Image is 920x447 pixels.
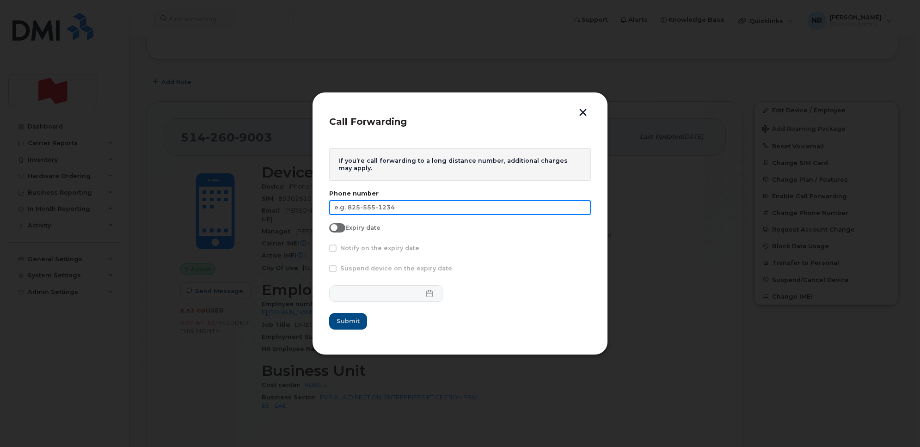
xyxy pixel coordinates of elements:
[345,224,380,231] span: Expiry date
[329,223,337,231] input: Expiry date
[329,313,367,330] button: Submit
[337,317,360,325] span: Submit
[329,190,591,197] label: Phone number
[329,148,591,181] div: If you’re call forwarding to a long distance number, additional charges may apply.
[329,200,591,215] input: e.g. 825-555-1234
[329,116,407,127] span: Call Forwarding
